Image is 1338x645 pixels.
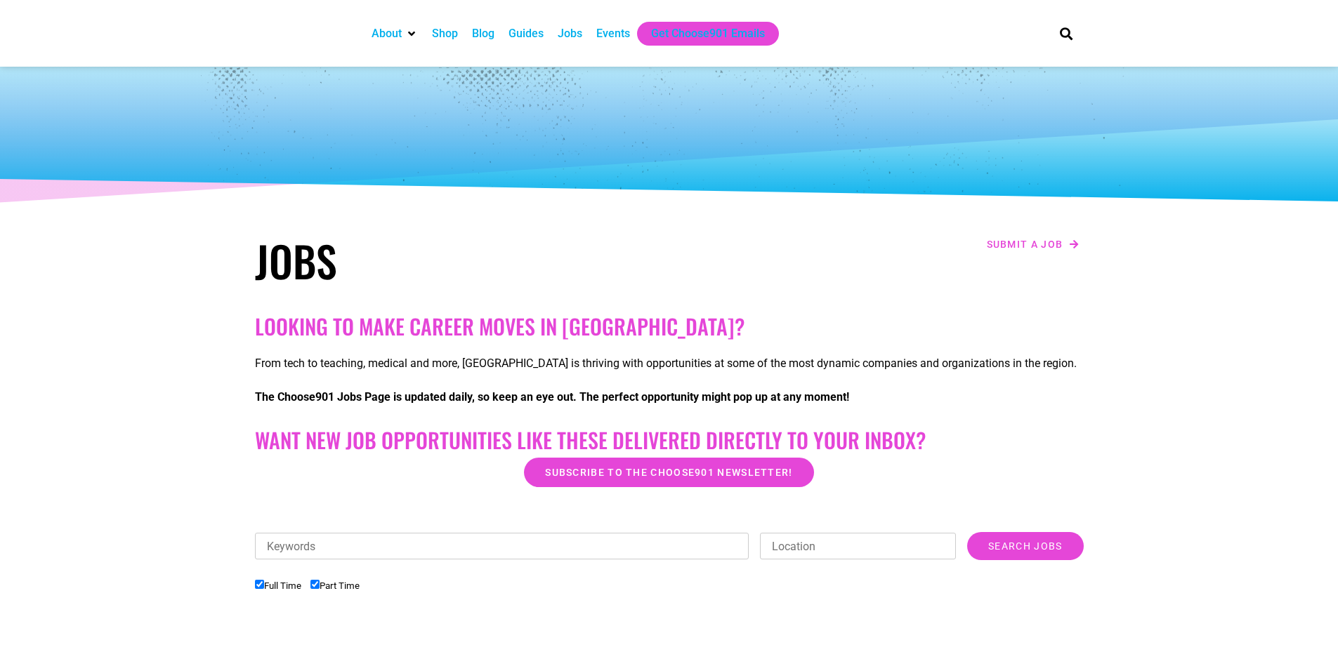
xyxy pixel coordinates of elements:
[365,22,1036,46] nav: Main nav
[255,533,749,559] input: Keywords
[760,533,956,559] input: Location
[255,390,849,404] strong: The Choose901 Jobs Page is updated daily, so keep an eye out. The perfect opportunity might pop u...
[255,580,301,591] label: Full Time
[1054,22,1077,45] div: Search
[365,22,425,46] div: About
[310,580,320,589] input: Part Time
[967,532,1083,560] input: Search Jobs
[432,25,458,42] a: Shop
[255,355,1084,372] p: From tech to teaching, medical and more, [GEOGRAPHIC_DATA] is thriving with opportunities at some...
[509,25,544,42] a: Guides
[310,580,360,591] label: Part Time
[558,25,582,42] a: Jobs
[255,427,1084,453] h2: Want New Job Opportunities like these Delivered Directly to your Inbox?
[372,25,402,42] a: About
[255,235,662,286] h1: Jobs
[472,25,494,42] a: Blog
[987,239,1063,249] span: Submit a job
[524,458,813,487] a: Subscribe to the Choose901 newsletter!
[983,235,1084,253] a: Submit a job
[255,314,1084,339] h2: Looking to make career moves in [GEOGRAPHIC_DATA]?
[545,467,792,477] span: Subscribe to the Choose901 newsletter!
[596,25,630,42] a: Events
[651,25,765,42] a: Get Choose901 Emails
[255,580,264,589] input: Full Time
